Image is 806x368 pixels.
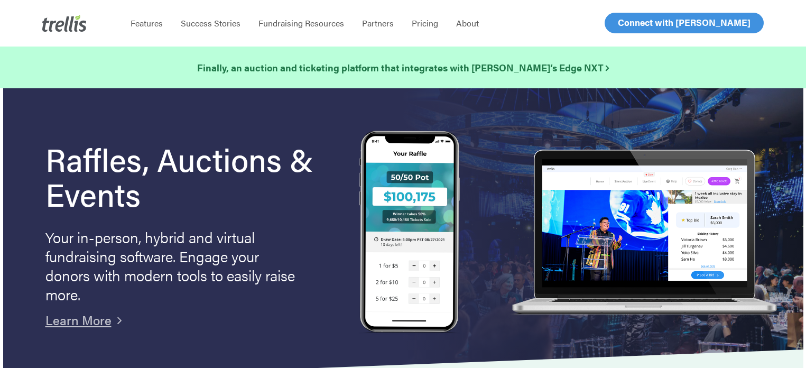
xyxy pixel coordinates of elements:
p: Your in-person, hybrid and virtual fundraising software. Engage your donors with modern tools to ... [45,227,299,303]
a: Pricing [403,18,447,29]
span: Partners [362,17,394,29]
span: Pricing [412,17,438,29]
a: Connect with [PERSON_NAME] [605,13,764,33]
a: Finally, an auction and ticketing platform that integrates with [PERSON_NAME]’s Edge NXT [197,60,609,75]
strong: Finally, an auction and ticketing platform that integrates with [PERSON_NAME]’s Edge NXT [197,61,609,74]
a: Features [122,18,172,29]
a: Learn More [45,311,112,329]
span: Features [131,17,163,29]
img: rafflelaptop_mac_optim.png [506,150,782,316]
img: Trellis Raffles, Auctions and Event Fundraising [359,131,460,335]
span: Connect with [PERSON_NAME] [618,16,751,29]
span: About [456,17,479,29]
span: Success Stories [181,17,240,29]
a: Fundraising Resources [249,18,353,29]
a: Partners [353,18,403,29]
img: Trellis [42,15,87,32]
a: Success Stories [172,18,249,29]
span: Fundraising Resources [258,17,344,29]
a: About [447,18,488,29]
h1: Raffles, Auctions & Events [45,141,328,211]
